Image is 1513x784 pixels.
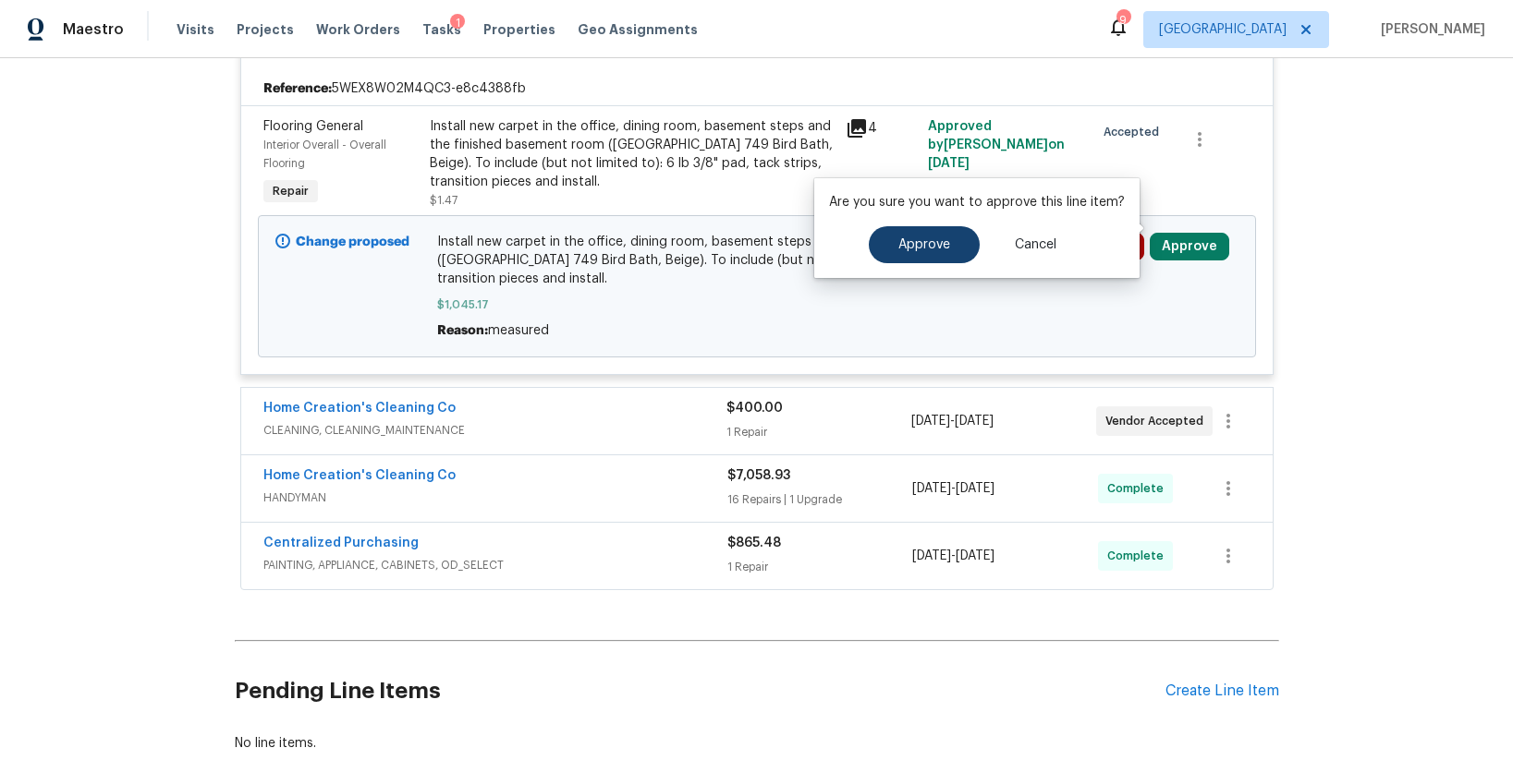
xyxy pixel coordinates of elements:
[263,421,726,440] span: CLEANING, CLEANING_MAINTENANCE
[912,482,951,495] span: [DATE]
[177,20,214,39] span: Visits
[263,469,456,482] a: Home Creation's Cleaning Co
[928,157,970,170] span: [DATE]
[727,558,913,576] div: 1 Repair
[898,238,950,252] span: Approve
[912,549,951,562] span: [DATE]
[263,120,363,133] span: Flooring General
[727,469,790,482] span: $7,058.93
[263,79,332,98] b: Reference:
[1107,547,1171,565] span: Complete
[869,226,980,263] button: Approve
[263,402,456,415] a: Home Creation's Cleaning Co
[235,648,1165,734] h2: Pending Line Items
[846,117,918,139] div: 4
[63,20,124,39] span: Maestro
[296,235,409,248] b: Change proposed
[1105,412,1211,430] span: Vendor Accepted
[241,72,1273,105] div: 5WEX8W02M4QC3-e8c4388fb
[237,20,294,39] span: Projects
[430,195,458,206] span: $1.47
[985,226,1086,263] button: Cancel
[1150,233,1229,260] button: Approve
[1159,20,1287,39] span: [GEOGRAPHIC_DATA]
[316,20,400,39] span: Work Orders
[912,547,994,565] span: -
[437,296,1076,314] span: $1,045.17
[956,549,994,562] span: [DATE]
[483,20,555,39] span: Properties
[1107,479,1171,498] span: Complete
[726,423,911,441] div: 1 Repair
[422,23,461,36] span: Tasks
[726,402,783,415] span: $400.00
[727,490,913,509] div: 16 Repairs | 1 Upgrade
[1373,20,1485,39] span: [PERSON_NAME]
[727,537,781,549] span: $865.48
[430,117,835,191] div: Install new carpet in the office, dining room, basement steps and the finished basement room ([GE...
[263,537,419,549] a: Centralized Purchasing
[437,324,488,337] span: Reason:
[911,415,950,428] span: [DATE]
[829,193,1125,211] p: Are you sure you want to approve this line item?
[450,14,465,32] div: 1
[956,482,994,495] span: [DATE]
[578,20,698,39] span: Geo Assignments
[1104,123,1166,141] span: Accepted
[263,556,727,574] span: PAINTING, APPLIANCE, CABINETS, OD_SELECT
[1116,11,1129,30] div: 9
[1165,682,1279,700] div: Create Line Item
[265,182,316,200] span: Repair
[488,324,549,337] span: measured
[263,488,727,507] span: HANDYMAN
[1015,238,1056,252] span: Cancel
[263,139,386,169] span: Interior Overall - Overall Flooring
[955,415,994,428] span: [DATE]
[437,233,1076,288] span: Install new carpet in the office, dining room, basement steps and the finished basement room ([GE...
[912,479,994,498] span: -
[911,412,994,430] span: -
[235,734,1279,753] div: No line items.
[928,120,1065,170] span: Approved by [PERSON_NAME] on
